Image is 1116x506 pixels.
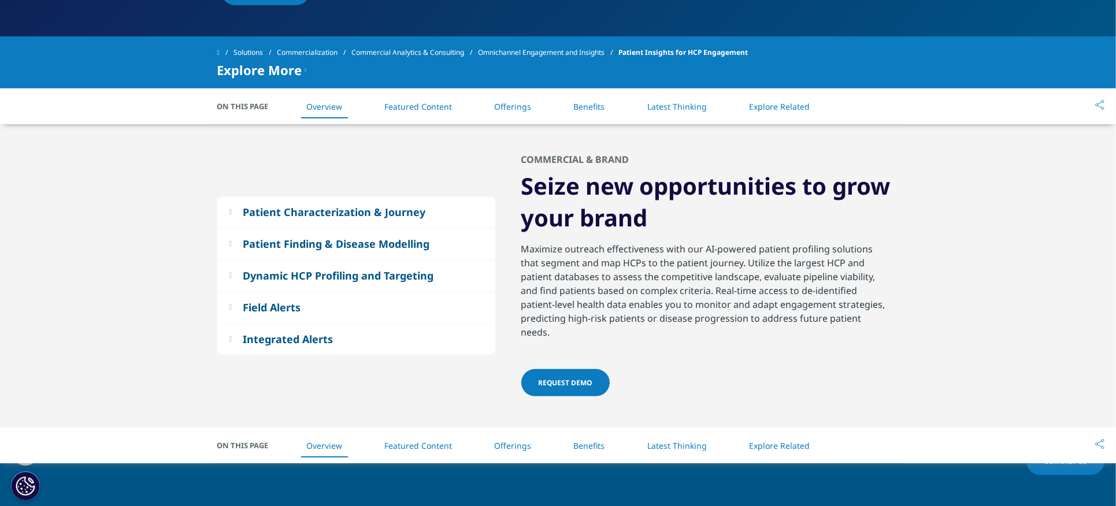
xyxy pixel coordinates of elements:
[539,378,592,388] span: Request demo
[384,101,452,112] a: Featured Content
[243,237,429,251] div: Patient Finding & Disease Modelling
[521,170,891,242] h3: Seize new opportunities to grow your brand
[574,440,605,451] a: Benefits
[277,42,351,63] a: Commercialization
[306,440,342,451] a: Overview
[384,440,452,451] a: Featured Content
[217,196,495,228] button: Patient Characterization & Journey
[217,440,281,451] span: On This Page
[521,242,891,346] p: Maximize outreach effectiveness with our AI-powered patient profiling solutions that segment and ...
[233,42,277,63] a: Solutions
[521,369,610,396] a: Request demo
[618,42,748,63] span: Patient Insights for HCP Engagement
[217,292,495,323] button: Field Alerts
[494,440,531,451] a: Offerings
[217,260,495,291] button: Dynamic HCP Profiling and Targeting
[217,101,281,112] span: On This Page
[351,42,478,63] a: Commercial Analytics & Consulting
[243,205,425,219] div: Patient Characterization & Journey
[217,228,495,259] button: Patient Finding & Disease Modelling
[217,323,495,355] button: Integrated Alerts
[494,101,531,112] a: Offerings
[647,101,707,112] a: Latest Thinking
[574,101,605,112] a: Benefits
[217,63,302,77] span: Explore More
[243,332,333,346] div: Integrated Alerts
[749,101,810,112] a: Explore Related
[749,440,810,451] a: Explore Related
[243,269,433,282] div: Dynamic HCP Profiling and Targeting
[478,42,618,63] a: Omnichannel Engagement and Insights
[647,440,707,451] a: Latest Thinking
[306,101,342,112] a: Overview
[11,471,40,500] button: Cookie Settings
[521,153,629,170] h2: Commercial & Brand
[243,300,301,314] div: Field Alerts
